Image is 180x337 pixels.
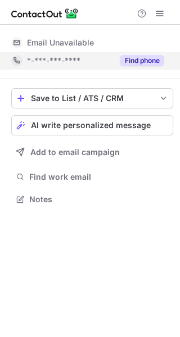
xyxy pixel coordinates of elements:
button: Add to email campaign [11,142,173,162]
span: Add to email campaign [30,148,120,157]
img: ContactOut v5.3.10 [11,7,79,20]
button: Find work email [11,169,173,185]
button: AI write personalized message [11,115,173,135]
span: AI write personalized message [31,121,151,130]
span: Email Unavailable [27,38,94,48]
button: Notes [11,192,173,207]
span: Notes [29,194,169,204]
span: Find work email [29,172,169,182]
div: Save to List / ATS / CRM [31,94,154,103]
button: Reveal Button [120,55,164,66]
button: save-profile-one-click [11,88,173,108]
